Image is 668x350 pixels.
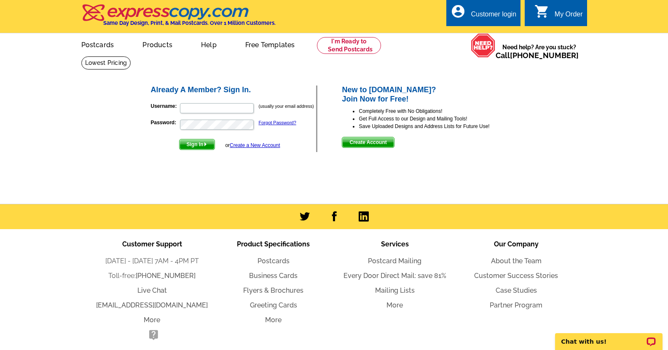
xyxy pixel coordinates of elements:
[265,316,282,324] a: More
[81,10,276,26] a: Same Day Design, Print, & Mail Postcards. Over 1 Million Customers.
[550,323,668,350] iframe: LiveChat chat widget
[249,272,298,280] a: Business Cards
[359,107,518,115] li: Completely Free with No Obligations!
[368,257,421,265] a: Postcard Mailing
[225,142,280,149] div: or
[343,272,446,280] a: Every Door Direct Mail: save 81%
[204,142,207,146] img: button-next-arrow-white.png
[259,104,314,109] small: (usually your email address)
[151,85,317,95] h2: Already A Member? Sign In.
[491,257,542,265] a: About the Team
[451,4,466,19] i: account_circle
[496,43,583,60] span: Need help? Are you stuck?
[103,20,276,26] h4: Same Day Design, Print, & Mail Postcards. Over 1 Million Customers.
[136,272,196,280] a: [PHONE_NUMBER]
[342,137,394,148] button: Create Account
[179,139,215,150] button: Sign In
[381,240,409,248] span: Services
[243,286,303,294] a: Flyers & Brochures
[494,240,539,248] span: Our Company
[180,139,215,150] span: Sign In
[555,11,583,22] div: My Order
[151,102,179,110] label: Username:
[490,301,542,309] a: Partner Program
[534,9,583,20] a: shopping_cart My Order
[471,33,496,58] img: help
[232,34,309,54] a: Free Templates
[122,240,182,248] span: Customer Support
[359,115,518,123] li: Get Full Access to our Design and Mailing Tools!
[386,301,403,309] a: More
[91,271,213,281] li: Toll-free:
[250,301,297,309] a: Greeting Cards
[144,316,160,324] a: More
[91,256,213,266] li: [DATE] - [DATE] 7AM - 4PM PT
[534,4,550,19] i: shopping_cart
[188,34,230,54] a: Help
[496,286,537,294] a: Case Studies
[375,286,415,294] a: Mailing Lists
[451,9,516,20] a: account_circle Customer login
[258,257,290,265] a: Postcards
[237,240,310,248] span: Product Specifications
[129,34,186,54] a: Products
[496,51,579,60] span: Call
[151,119,179,126] label: Password:
[342,85,518,104] h2: New to [DOMAIN_NAME]? Join Now for Free!
[230,142,280,148] a: Create a New Account
[259,120,296,125] a: Forgot Password?
[359,123,518,130] li: Save Uploaded Designs and Address Lists for Future Use!
[96,301,208,309] a: [EMAIL_ADDRESS][DOMAIN_NAME]
[474,272,558,280] a: Customer Success Stories
[68,34,128,54] a: Postcards
[471,11,516,22] div: Customer login
[510,51,579,60] a: [PHONE_NUMBER]
[137,286,167,294] a: Live Chat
